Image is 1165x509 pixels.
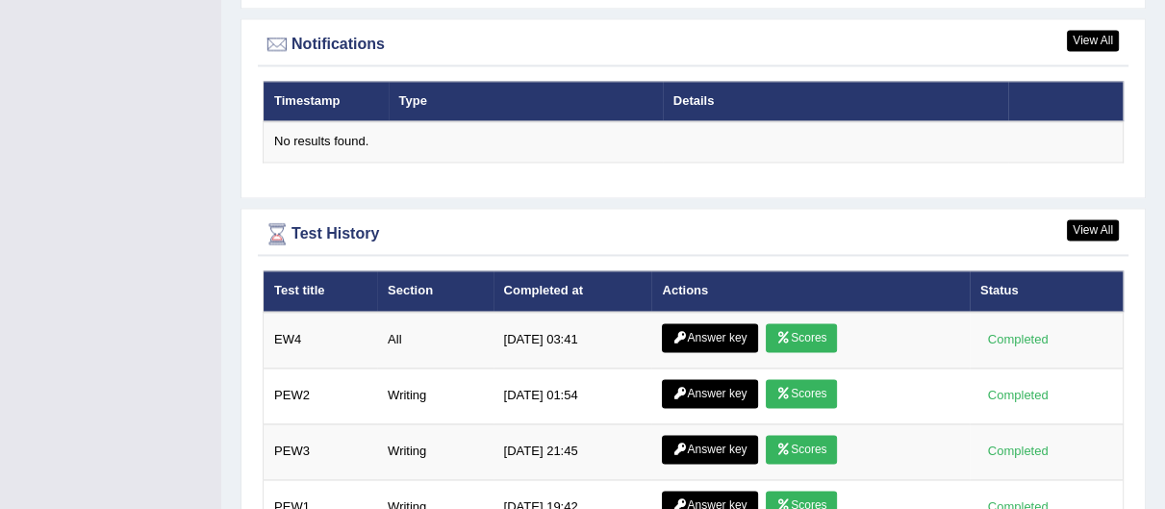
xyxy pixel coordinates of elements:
[662,379,757,408] a: Answer key
[662,323,757,352] a: Answer key
[1067,30,1119,51] a: View All
[766,379,837,408] a: Scores
[494,423,652,479] td: [DATE] 21:45
[389,81,663,121] th: Type
[264,312,378,369] td: EW4
[264,81,389,121] th: Timestamp
[494,270,652,311] th: Completed at
[377,312,493,369] td: All
[263,219,1124,248] div: Test History
[274,133,1112,151] div: No results found.
[970,270,1124,311] th: Status
[1067,219,1119,241] a: View All
[264,270,378,311] th: Test title
[264,368,378,423] td: PEW2
[377,270,493,311] th: Section
[663,81,1008,121] th: Details
[980,441,1055,461] div: Completed
[494,312,652,369] td: [DATE] 03:41
[377,368,493,423] td: Writing
[980,329,1055,349] div: Completed
[766,435,837,464] a: Scores
[263,30,1124,59] div: Notifications
[766,323,837,352] a: Scores
[377,423,493,479] td: Writing
[980,385,1055,405] div: Completed
[662,435,757,464] a: Answer key
[264,423,378,479] td: PEW3
[651,270,969,311] th: Actions
[494,368,652,423] td: [DATE] 01:54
